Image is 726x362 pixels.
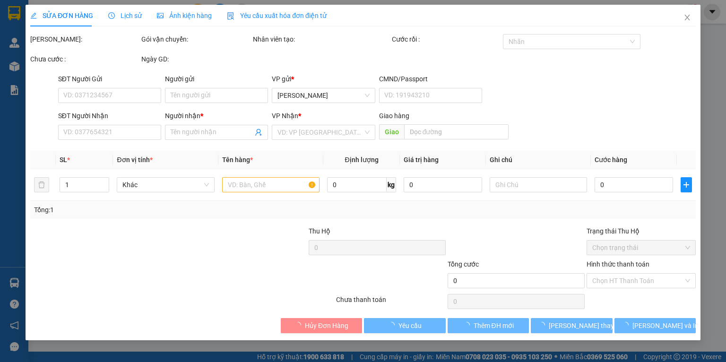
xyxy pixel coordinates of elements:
[587,260,649,268] label: Hình thức thanh toán
[108,12,142,19] span: Lịch sử
[227,12,327,19] span: Yêu cầu xuất hóa đơn điện tử
[364,318,446,333] button: Yêu cầu
[165,111,268,121] div: Người nhận
[108,12,115,19] span: clock-circle
[335,294,446,311] div: Chưa thanh toán
[387,177,396,192] span: kg
[614,318,696,333] button: [PERSON_NAME] và In
[538,322,549,328] span: loading
[674,5,700,31] button: Close
[253,34,390,44] div: Nhân viên tạo:
[255,129,262,136] span: user-add
[490,177,587,192] input: Ghi Chú
[58,111,161,121] div: SĐT Người Nhận
[272,74,375,84] div: VP gửi
[683,14,691,21] span: close
[141,54,251,64] div: Ngày GD:
[294,322,305,328] span: loading
[463,322,473,328] span: loading
[379,124,404,139] span: Giao
[622,322,632,328] span: loading
[379,112,409,120] span: Giao hàng
[227,12,234,20] img: icon
[277,88,369,103] span: Phạm Ngũ Lão
[531,318,613,333] button: [PERSON_NAME] thay đổi
[345,156,378,164] span: Định lượng
[592,241,690,255] span: Chọn trạng thái
[30,34,139,44] div: [PERSON_NAME]:
[12,12,59,59] img: logo.jpg
[60,156,67,164] span: SL
[157,12,164,19] span: picture
[632,320,699,331] span: [PERSON_NAME] và In
[448,260,479,268] span: Tổng cước
[404,156,439,164] span: Giá trị hàng
[305,320,348,331] span: Hủy Đơn Hàng
[141,34,251,44] div: Gói vận chuyển:
[58,74,161,84] div: SĐT Người Gửi
[379,74,482,84] div: CMND/Passport
[392,34,501,44] div: Cước rồi :
[681,181,691,189] span: plus
[222,156,253,164] span: Tên hàng
[448,318,529,333] button: Thêm ĐH mới
[404,124,509,139] input: Dọc đường
[281,318,363,333] button: Hủy Đơn Hàng
[34,177,49,192] button: delete
[388,322,398,328] span: loading
[34,205,281,215] div: Tổng: 1
[486,151,591,169] th: Ghi chú
[30,54,139,64] div: Chưa cước :
[108,45,158,57] li: (c) 2017
[30,12,37,19] span: edit
[108,36,158,43] b: [DOMAIN_NAME]
[587,226,696,236] div: Trạng thái Thu Hộ
[131,12,154,34] img: logo.jpg
[595,156,627,164] span: Cước hàng
[222,177,320,192] input: VD: Bàn, Ghế
[157,12,212,19] span: Ảnh kiện hàng
[473,320,513,331] span: Thêm ĐH mới
[117,156,152,164] span: Đơn vị tính
[681,177,692,192] button: plus
[272,112,298,120] span: VP Nhận
[122,178,208,192] span: Khác
[549,320,624,331] span: [PERSON_NAME] thay đổi
[30,12,93,19] span: SỬA ĐƠN HÀNG
[165,74,268,84] div: Người gửi
[308,227,330,235] span: Thu Hộ
[77,14,106,75] b: BIÊN NHẬN GỬI HÀNG
[398,320,422,331] span: Yêu cầu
